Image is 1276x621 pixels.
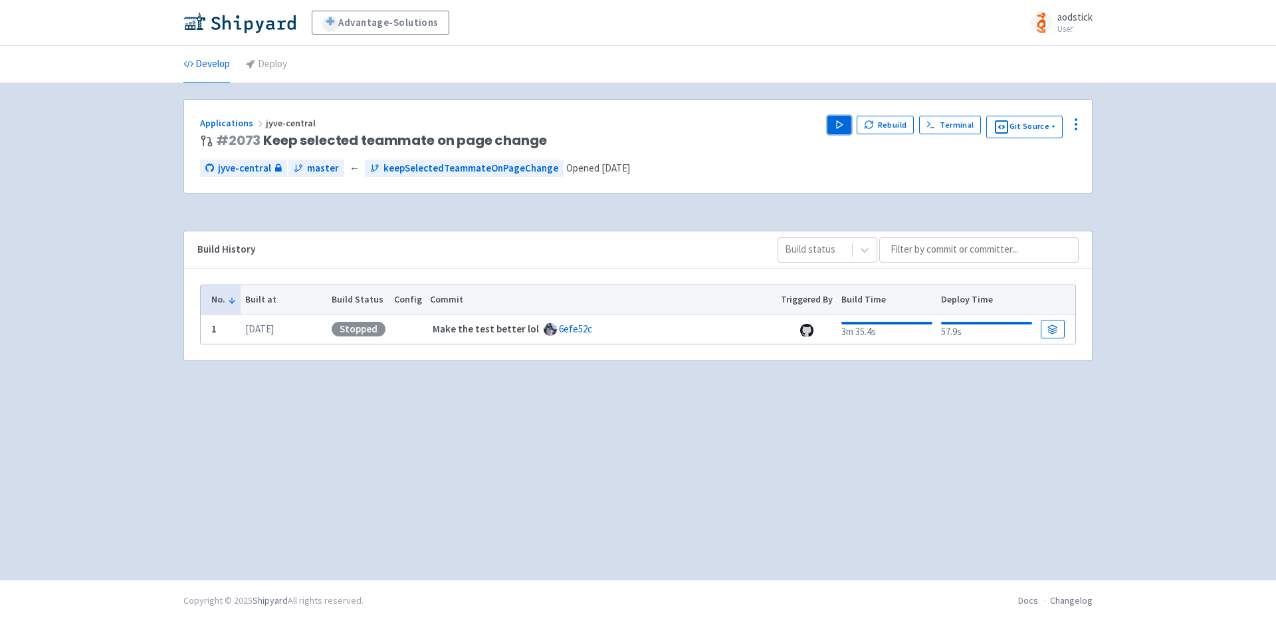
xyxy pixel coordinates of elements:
[200,160,287,178] a: jyve-central
[241,285,327,314] th: Built at
[211,293,237,307] button: No.
[288,160,344,178] a: master
[879,237,1079,263] input: Filter by commit or committer...
[777,285,837,314] th: Triggered By
[426,285,777,314] th: Commit
[1050,594,1093,606] a: Changelog
[350,161,360,176] span: ←
[1018,594,1038,606] a: Docs
[1057,25,1093,33] small: User
[433,322,539,335] strong: Make the test better lol
[332,322,385,336] div: Stopped
[857,116,914,134] button: Rebuild
[253,594,288,606] a: Shipyard
[389,285,426,314] th: Config
[837,285,936,314] th: Build Time
[183,12,296,33] img: Shipyard logo
[218,161,271,176] span: jyve-central
[266,117,318,129] span: jyve-central
[841,319,932,340] div: 3m 35.4s
[1023,12,1093,33] a: aodstick User
[936,285,1036,314] th: Deploy Time
[566,162,630,174] span: Opened
[197,242,756,257] div: Build History
[601,162,630,174] time: [DATE]
[312,11,449,35] a: Advantage-Solutions
[216,133,547,148] span: Keep selected teammate on page change
[246,46,287,83] a: Deploy
[365,160,564,178] a: keepSelectedTeammateOnPageChange
[986,116,1063,138] button: Git Source
[919,116,981,134] a: Terminal
[1057,11,1093,23] span: aodstick
[200,117,266,129] a: Applications
[827,116,851,134] button: Play
[327,285,389,314] th: Build Status
[211,322,217,335] b: 1
[1041,320,1065,338] a: Build Details
[216,131,261,150] a: #2073
[183,46,230,83] a: Develop
[941,319,1032,340] div: 57.9s
[383,161,558,176] span: keepSelectedTeammateOnPageChange
[559,322,592,335] a: 6efe52c
[245,322,274,335] time: [DATE]
[183,594,364,608] div: Copyright © 2025 All rights reserved.
[307,161,339,176] span: master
